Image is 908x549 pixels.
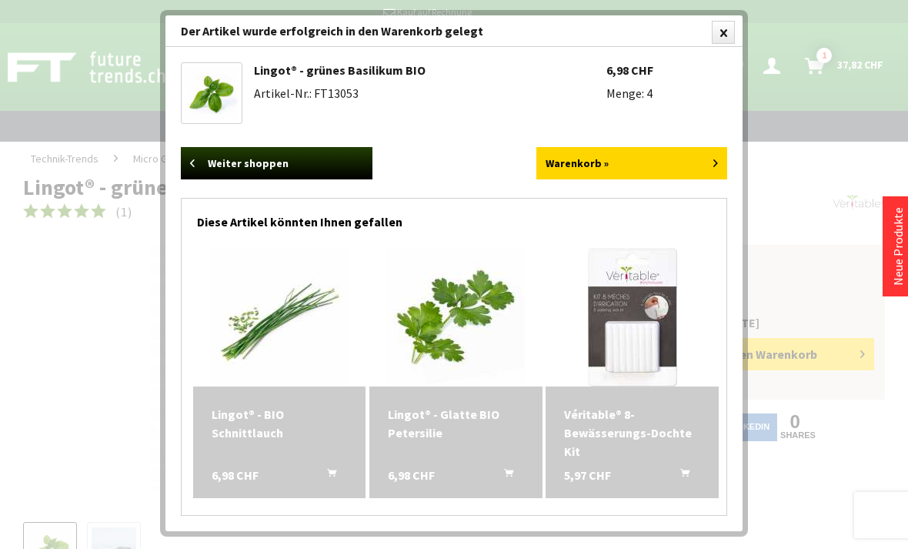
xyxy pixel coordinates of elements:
[212,405,348,442] div: Lingot® - BIO Schnittlauch
[388,405,524,442] a: Lingot® - Glatte BIO Petersilie 6,98 CHF In den Warenkorb
[254,62,426,78] a: Lingot® - grünes Basilikum BIO
[212,405,348,442] a: Lingot® - BIO Schnittlauch 6,98 CHF In den Warenkorb
[388,405,524,442] div: Lingot® - Glatte BIO Petersilie
[165,15,743,47] div: Der Artikel wurde erfolgreich in den Warenkorb gelegt
[309,466,346,486] button: In den Warenkorb
[197,199,711,237] div: Diese Artikel könnten Ihnen gefallen
[212,466,259,484] span: 6,98 CHF
[662,466,699,486] button: In den Warenkorb
[181,147,372,179] a: Weiter shoppen
[564,405,700,460] a: Véritable® 8-Bewässerungs-Dochte Kit 5,97 CHF In den Warenkorb
[564,466,611,484] span: 5,97 CHF
[486,466,522,486] button: In den Warenkorb
[564,405,700,460] div: Véritable® 8-Bewässerungs-Dochte Kit
[588,248,677,387] img: Véritable® 8-Bewässerungs-Dochte Kit
[606,62,728,78] li: 6,98 CHF
[606,85,728,101] li: Menge: 4
[185,67,238,119] img: Lingot® - grünes Basilikum BIO
[386,248,525,387] img: Lingot® - Glatte BIO Petersilie
[210,248,349,387] img: Lingot® - BIO Schnittlauch
[890,207,906,286] a: Neue Produkte
[388,466,435,484] span: 6,98 CHF
[536,147,728,179] a: Warenkorb »
[254,85,606,101] li: Artikel-Nr.: FT13053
